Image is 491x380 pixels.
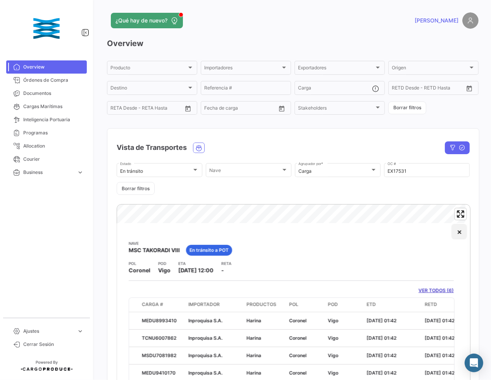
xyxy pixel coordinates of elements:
[247,318,262,323] span: Harina
[6,74,87,87] a: Órdenes de Compra
[204,107,218,112] input: Desde
[189,301,220,308] span: Importador
[328,352,339,358] span: Vigo
[422,298,480,312] datatable-header-cell: RETD
[189,335,223,341] span: Inproquisa S.A.
[110,107,124,112] input: Desde
[120,168,143,174] mat-select-trigger: En tránsito
[425,352,455,358] span: [DATE] 01:42
[392,86,406,92] input: Desde
[247,352,262,358] span: Harina
[142,352,183,359] div: MSDU7081982
[23,116,84,123] span: Inteligencia Portuaria
[23,341,84,348] span: Cerrar Sesión
[130,107,164,112] input: Hasta
[392,66,468,72] span: Origen
[110,86,187,92] span: Destino
[23,169,74,176] span: Business
[463,83,475,94] button: Open calendar
[193,143,204,153] button: Ocean
[189,318,223,323] span: Inproquisa S.A.
[129,260,151,267] app-card-info-title: POL
[6,153,87,166] a: Courier
[6,139,87,153] a: Allocation
[328,318,339,323] span: Vigo
[298,107,374,112] span: Stakeholders
[289,370,307,376] span: Coronel
[367,370,397,376] span: [DATE] 01:42
[179,267,214,273] span: [DATE] 12:00
[142,335,183,342] div: TCNU6007862
[179,260,214,267] app-card-info-title: ETA
[452,224,467,239] button: Close popup
[289,335,307,341] span: Coronel
[23,90,84,97] span: Documentos
[222,267,224,273] span: -
[117,142,187,153] h4: Vista de Transportes
[289,352,307,358] span: Coronel
[247,370,262,376] span: Harina
[142,301,164,308] span: Carga #
[23,77,84,84] span: Órdenes de Compra
[289,318,307,323] span: Coronel
[411,86,445,92] input: Hasta
[110,66,187,72] span: Producto
[465,354,483,372] div: Abrir Intercom Messenger
[286,298,325,312] datatable-header-cell: POL
[117,182,155,195] button: Borrar filtros
[77,328,84,335] span: expand_more
[222,260,232,267] app-card-info-title: RETA
[23,103,84,110] span: Cargas Marítimas
[325,298,364,312] datatable-header-cell: POD
[189,352,223,358] span: Inproquisa S.A.
[107,38,479,49] h3: Overview
[328,335,339,341] span: Vigo
[367,318,397,323] span: [DATE] 01:42
[247,335,262,341] span: Harina
[455,208,466,220] button: Enter fullscreen
[224,107,258,112] input: Hasta
[364,298,422,312] datatable-header-cell: ETD
[158,260,171,267] app-card-info-title: POD
[129,267,151,274] span: Coronel
[23,328,74,335] span: Ajustes
[425,370,455,376] span: [DATE] 01:42
[328,301,338,308] span: POD
[158,267,171,274] span: Vigo
[298,66,374,72] span: Exportadores
[23,156,84,163] span: Courier
[182,103,194,114] button: Open calendar
[276,103,288,114] button: Open calendar
[298,168,312,174] mat-select-trigger: Carga
[6,87,87,100] a: Documentos
[190,247,229,254] span: En tránsito a POT
[129,240,180,246] app-card-info-title: Nave
[27,9,66,48] img: customer_38.png
[247,301,277,308] span: Productos
[328,370,339,376] span: Vigo
[367,352,397,358] span: [DATE] 01:42
[425,301,438,308] span: RETD
[23,129,84,136] span: Programas
[23,64,84,70] span: Overview
[6,126,87,139] a: Programas
[419,287,454,294] a: VER TODOS (6)
[142,370,183,377] div: MEDU9410170
[244,298,286,312] datatable-header-cell: Productos
[6,60,87,74] a: Overview
[209,169,281,174] span: Nave
[204,66,281,72] span: Importadores
[186,298,244,312] datatable-header-cell: Importador
[139,298,186,312] datatable-header-cell: Carga #
[415,17,458,24] span: [PERSON_NAME]
[425,318,455,323] span: [DATE] 01:42
[367,301,376,308] span: ETD
[367,335,397,341] span: [DATE] 01:42
[111,13,183,28] button: ¿Qué hay de nuevo?
[142,317,183,324] div: MEDU8993410
[388,101,426,114] button: Borrar filtros
[189,370,223,376] span: Inproquisa S.A.
[129,246,180,254] span: MSC TAKORADI VIII
[115,17,167,24] span: ¿Qué hay de nuevo?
